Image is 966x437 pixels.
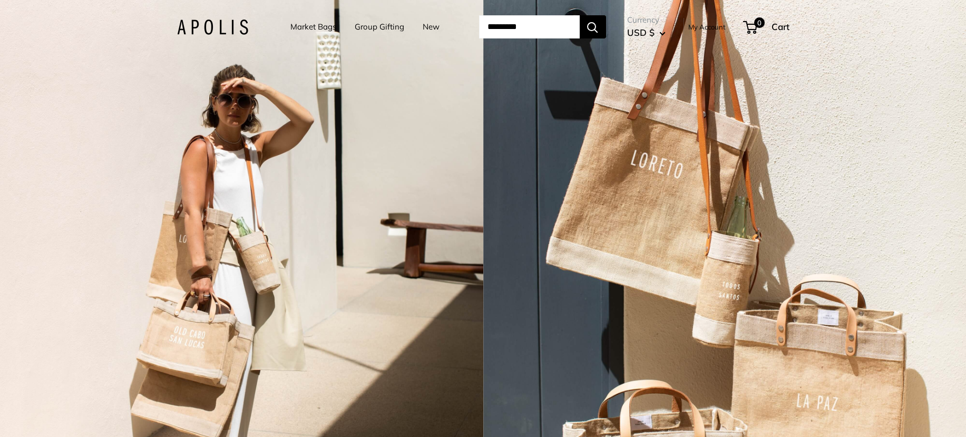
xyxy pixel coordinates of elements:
[627,13,666,27] span: Currency
[479,15,580,38] input: Search...
[754,17,764,28] span: 0
[423,20,440,34] a: New
[627,24,666,41] button: USD $
[772,21,789,32] span: Cart
[580,15,606,38] button: Search
[290,20,336,34] a: Market Bags
[627,27,655,38] span: USD $
[688,21,726,33] a: My Account
[355,20,404,34] a: Group Gifting
[177,20,248,35] img: Apolis
[744,18,789,35] a: 0 Cart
